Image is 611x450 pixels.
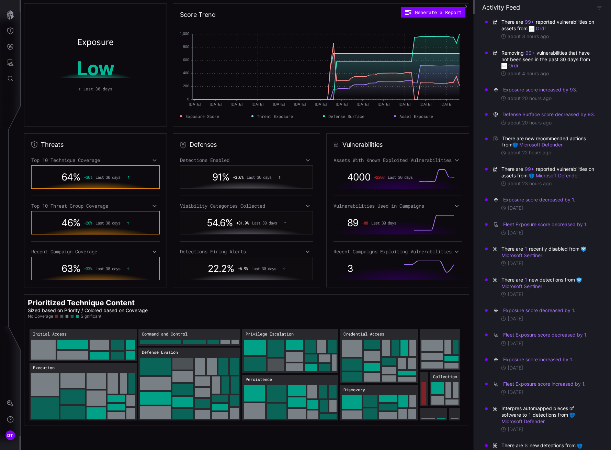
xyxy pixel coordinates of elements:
span: No Coverage [28,314,53,319]
rect: Execution → Execution:Windows Command Shell: 61 [60,389,85,404]
rect: Privilege Escalation → Privilege Escalation:Process Injection: 24 [317,340,326,353]
rect: Execution → Execution:Software Deployment Tools: 22 [108,412,125,419]
time: [DATE] [508,365,523,371]
rect: Initial Access → Initial Access:External Remote Services: 34 [90,352,109,360]
rect: Exfiltration: 45 [420,408,447,420]
rect: Defense Evasion → Defense Evasion:Rundll32: 38 [172,384,193,395]
span: 89 [347,217,358,229]
rect: Execution → Execution:Exploitation for Client Execution: 39 [87,407,106,419]
a: Microsoft Defender [512,142,563,147]
a: Ordr [501,63,519,68]
span: Last 30 days [252,220,277,225]
rect: Persistence → Persistence:BITS Jobs: 20 [307,410,318,419]
button: 1 [524,276,528,283]
time: [DATE] [508,340,523,347]
rect: Persistence: 509 [242,375,338,420]
div: Assets With Known Exploited Vulnerabilities [333,157,462,163]
rect: Defense Evasion → Defense Evasion:Indicator Removal: 25 [195,399,210,408]
rect: Discovery → Discovery:Network Service Discovery: 36 [342,410,362,419]
rect: Execution → Execution:Service Execution: 26 [128,373,135,394]
rect: Credential Access → Credential Access:Network Sniffing: 19 [408,358,416,369]
time: [DATE] [508,205,523,211]
span: + 6.9 % [238,266,248,271]
button: Generate a Report [401,7,465,18]
a: Microsoft Sentinel [501,277,583,289]
div: Top 10 Threat Group Coverage [31,203,160,209]
text: 200 [183,84,189,88]
rect: Defense Evasion: 851 [138,348,240,420]
rect: Lateral Movement → Lateral Movement:Remote Services: 19 [444,356,459,361]
rect: Execution → Execution:Native API: 23 [108,404,125,410]
text: [DATE] [441,102,453,106]
rect: Collection → Collection:Archive via Utility: 28 [431,396,444,405]
rect: Defense Evasion → Defense Evasion:Disable or Modify System Firewall: 30 [207,358,217,375]
rect: Privilege Escalation → Privilege Escalation:Bypass User Account Control: 41 [268,359,284,371]
rect: Collection: 128 [430,372,460,406]
rect: Credential Access → Credential Access:Security Account Manager: 27 [364,373,380,382]
rect: Defense Evasion → Defense Evasion:Process Injection: 24 [212,376,220,394]
rect: Lateral Movement → Lateral Movement:Exploitation of Remote Services: 34 [421,362,443,369]
text: [DATE] [210,102,222,106]
span: 46 % [61,217,80,229]
rect: Impact → Impact:Inhibit System Recovery: 20 [451,418,459,419]
rect: Discovery → Discovery:Remote System Discovery: 33 [363,408,377,419]
text: [DATE] [294,102,306,106]
rect: Persistence → Persistence:Scheduled Task: 54 [267,404,286,419]
rect: Defense Evasion → Defense Evasion:Hijack Execution Flow: 21 [212,395,228,402]
rect: Credential Access → Credential Access:Private Keys: 26 [382,340,390,356]
rect: Persistence → Persistence:Registry Run Keys / Startup Folder: 60 [267,385,286,402]
rect: Privilege Escalation: 490 [242,329,338,373]
rect: Defense Evasion → Defense Evasion:Clear Windows Event Logs: 26 [195,388,210,397]
span: + 88 [362,220,368,225]
rect: Execution → Execution:Malicious Link: 39 [108,373,118,394]
text: 400 [183,71,189,75]
rect: Privilege Escalation → Privilege Escalation:Registry Run Keys / Startup Folder: 60 [244,357,266,371]
time: about 3 hours ago [508,33,549,40]
rect: Credential Access → Credential Access:OS Credential Dumping: 44 [342,359,362,371]
text: [DATE] [378,102,390,106]
rect: Persistence → Persistence:Cloud Accounts: 24 [319,385,327,398]
rect: Defense Evasion → Defense Evasion:Create Process with Token: 18 [230,408,239,419]
rect: Lateral Movement → Lateral Movement:Remote Desktop Protocol: 50 [421,340,443,351]
h2: Prioritized Technique Content [28,298,465,307]
rect: Persistence → Persistence:Account Manipulation: 36 [288,385,306,396]
span: 3 [347,263,353,274]
rect: Initial Access: 403 [30,329,137,361]
button: Defense Surface score decreased by 93. [502,111,596,118]
rect: Privilege Escalation → Privilege Escalation:Account Manipulation: 36 [286,340,303,350]
rect: Credential Access → Credential Access:Cached Domain Credentials: 19 [398,358,406,369]
a: Microsoft Defender [501,412,576,424]
text: [DATE] [336,102,348,106]
span: Interpres automapped pieces of software to detections from [501,405,596,425]
rect: Privilege Escalation → Privilege Escalation:Local Accounts: 20 [305,364,317,371]
rect: Defense Evasion → Defense Evasion:Obfuscated Files or Information: 83 [140,358,171,375]
rect: Defense Evasion → Defense Evasion:Deobfuscate/Decode Files or Information: 24 [231,376,239,394]
rect: Persistence → Persistence:Scheduled Task/Job: 19 [329,400,337,412]
h1: Low [35,59,156,78]
h2: Score Trend [180,11,216,19]
span: Last 30 days [388,175,412,179]
span: There are new detections from [501,276,596,289]
rect: Credential Access → Credential Access:Adversary-in-the-Middle: 19 [382,375,396,382]
span: Removing vulnerabilities that have not been seen in the past 30 days from [501,50,596,69]
span: 63 % [61,263,80,274]
rect: Defense Evasion → Defense Evasion:Valid Accounts: 63 [140,392,171,405]
rect: Defense Evasion → Defense Evasion:Bypass User Account Control: 41 [172,358,193,370]
rect: Credential Access → Credential Access:Password Guessing: 18 [398,371,416,375]
rect: Execution → Execution:Command and Scripting Interpreter: 50 [87,391,106,406]
text: [DATE] [357,102,369,106]
rect: Initial Access → Initial Access:Local Accounts: 20 [126,351,135,360]
rect: Lateral Movement: 198 [420,329,460,370]
rect: Exfiltration → Exfiltration:Exfiltration Over C2 Channel: 18 [437,418,445,419]
text: 1,000 [180,32,190,36]
rect: Execution → Execution:PowerShell: 100 [31,373,59,396]
rect: Collection → Collection:Data from Cloud Storage: 24 [445,382,451,398]
rect: Execution: 709 [30,363,137,420]
rect: Persistence → Persistence:Hijack Execution Flow: 21 [329,385,337,398]
h2: Exposure [77,38,114,46]
time: about 20 hours ago [508,95,552,101]
span: There are recently disabled from [501,245,596,259]
rect: Credential Access → Credential Access:NTDS: 30 [364,351,380,361]
rect: Resource Development: 39 [420,372,428,406]
img: Ordr [529,26,534,32]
